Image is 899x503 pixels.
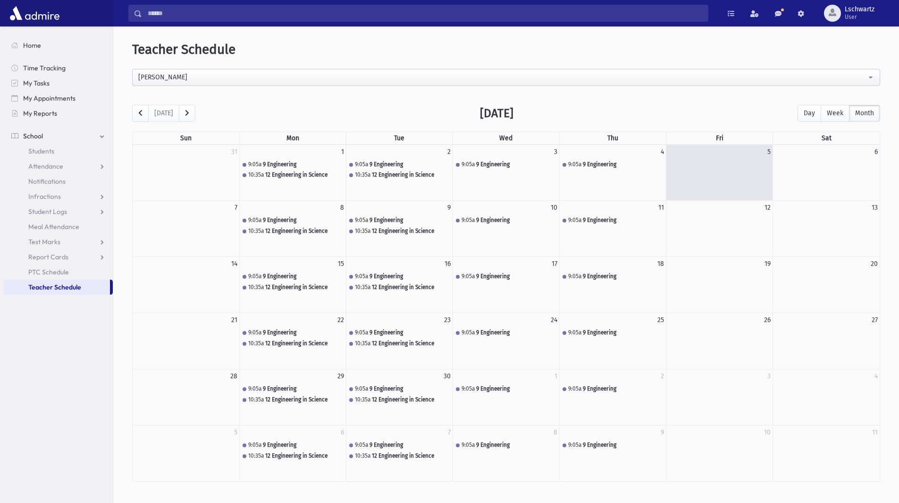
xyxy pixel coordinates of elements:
[462,161,475,169] div: 9:05a
[28,268,69,276] span: PTC Schedule
[568,216,581,225] div: 9:05a
[4,264,113,280] a: PTC Schedule
[443,257,453,271] a: 16
[263,329,345,337] div: 9 Engineering
[583,385,665,393] div: 9 Engineering
[248,216,261,225] div: 9:05a
[476,385,558,393] div: 9 Engineering
[462,329,475,337] div: 9:05a
[339,145,346,159] a: 1
[845,13,874,21] span: User
[355,396,370,404] div: 10:35a
[820,132,833,144] a: Sat
[549,313,559,327] a: 24
[355,283,370,292] div: 10:35a
[370,385,452,393] div: 9 Engineering
[370,441,452,450] div: 9 Engineering
[229,313,239,327] a: 21
[28,147,54,155] span: Students
[4,219,113,234] a: Meal Attendance
[552,145,559,159] a: 3
[568,273,581,281] div: 9:05a
[248,385,261,393] div: 9:05a
[763,201,773,214] a: 12
[870,426,880,439] a: 11
[655,257,666,271] a: 18
[28,253,68,261] span: Report Cards
[372,171,452,179] div: 12 Engineering in Science
[4,159,113,174] a: Attendance
[355,273,368,281] div: 9:05a
[4,234,113,249] a: Test Marks
[339,426,346,439] a: 6
[4,106,113,121] a: My Reports
[462,441,475,450] div: 9:05a
[248,340,264,348] div: 10:35a
[132,105,149,122] button: prev
[370,273,452,281] div: 9 Engineering
[476,216,558,225] div: 9 Engineering
[765,145,773,159] a: 5
[228,369,239,383] a: 28
[462,385,475,393] div: 9:05a
[4,189,113,204] a: Infractions
[446,426,453,439] a: 7
[23,79,50,87] span: My Tasks
[583,329,665,337] div: 9 Engineering
[553,369,559,383] a: 1
[442,369,453,383] a: 30
[248,171,264,179] div: 10:35a
[445,201,453,214] a: 9
[263,216,345,225] div: 9 Engineering
[583,216,665,225] div: 9 Engineering
[263,161,345,169] div: 9 Engineering
[659,145,666,159] a: 4
[178,132,193,144] a: Sun
[8,4,62,23] img: AdmirePro
[248,273,261,281] div: 9:05a
[336,369,346,383] a: 29
[265,396,345,404] div: 12 Engineering in Science
[476,441,558,450] div: 9 Engineering
[4,38,113,53] a: Home
[476,273,558,281] div: 9 Engineering
[372,452,452,460] div: 12 Engineering in Science
[232,426,239,439] a: 5
[23,109,57,118] span: My Reports
[4,91,113,106] a: My Appointments
[248,283,264,292] div: 10:35a
[265,227,345,236] div: 12 Engineering in Science
[370,161,452,169] div: 9 Engineering
[248,396,264,404] div: 10:35a
[28,207,67,216] span: Student Logs
[265,452,345,460] div: 12 Engineering in Science
[4,128,113,144] a: School
[233,201,239,214] a: 7
[355,329,368,337] div: 9:05a
[568,161,581,169] div: 9:05a
[132,42,235,57] span: Teacher Schedule
[370,216,452,225] div: 9 Engineering
[28,162,63,171] span: Attendance
[845,6,874,13] span: Lschwartz
[372,283,452,292] div: 12 Engineering in Science
[659,426,666,439] a: 9
[23,41,41,50] span: Home
[28,283,81,291] span: Teacher Schedule
[656,201,666,214] a: 11
[568,385,581,393] div: 9:05a
[355,161,368,169] div: 9:05a
[263,385,345,393] div: 9 Engineering
[229,257,239,271] a: 14
[873,145,880,159] a: 6
[372,340,452,348] div: 12 Engineering in Science
[821,105,849,122] button: Week
[4,76,113,91] a: My Tasks
[763,257,773,271] a: 19
[714,132,725,144] a: Fri
[583,441,665,450] div: 9 Engineering
[148,105,179,122] button: [DATE]
[263,273,345,281] div: 9 Engineering
[568,329,581,337] div: 9:05a
[355,340,370,348] div: 10:35a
